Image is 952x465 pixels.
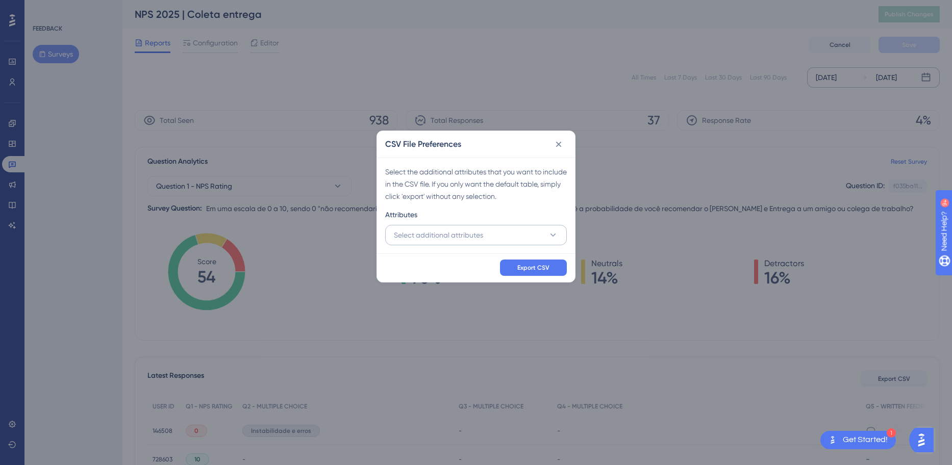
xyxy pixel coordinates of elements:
[24,3,64,15] span: Need Help?
[385,209,417,221] span: Attributes
[887,428,896,437] div: 1
[826,434,839,446] img: launcher-image-alternative-text
[909,425,940,455] iframe: UserGuiding AI Assistant Launcher
[394,229,483,241] span: Select additional attributes
[843,434,888,446] div: Get Started!
[820,431,896,449] div: Open Get Started! checklist, remaining modules: 1
[69,5,76,13] div: 9+
[385,138,461,150] h2: CSV File Preferences
[517,264,549,272] span: Export CSV
[385,166,567,202] div: Select the additional attributes that you want to include in the CSV file. If you only want the d...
